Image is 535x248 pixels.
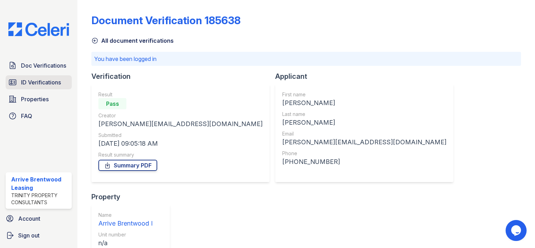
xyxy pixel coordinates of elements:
div: [PERSON_NAME] [282,118,446,128]
div: Pass [98,98,126,109]
span: Sign out [18,231,40,240]
span: Account [18,214,40,223]
div: Submitted [98,132,263,139]
p: You have been logged in [94,55,518,63]
a: Sign out [3,228,75,242]
div: [PERSON_NAME] [282,98,446,108]
div: Last name [282,111,446,118]
a: Properties [6,92,72,106]
div: First name [282,91,446,98]
div: n/a [98,238,153,248]
div: Trinity Property Consultants [11,192,69,206]
div: Email [282,130,446,137]
div: Document Verification 185638 [91,14,241,27]
img: CE_Logo_Blue-a8612792a0a2168367f1c8372b55b34899dd931a85d93a1a3d3e32e68fde9ad4.png [3,22,75,36]
div: Result summary [98,151,263,158]
div: Name [98,212,153,219]
a: Summary PDF [98,160,157,171]
div: Applicant [275,71,459,81]
a: Doc Verifications [6,58,72,73]
iframe: chat widget [506,220,528,241]
div: Arrive Brentwood I [98,219,153,228]
span: FAQ [21,112,32,120]
div: [DATE] 09:05:18 AM [98,139,263,149]
div: [PERSON_NAME][EMAIL_ADDRESS][DOMAIN_NAME] [98,119,263,129]
div: Phone [282,150,446,157]
div: Result [98,91,263,98]
span: Doc Verifications [21,61,66,70]
div: Unit number [98,231,153,238]
span: Properties [21,95,49,103]
div: Property [91,192,175,202]
a: ID Verifications [6,75,72,89]
a: FAQ [6,109,72,123]
div: Verification [91,71,275,81]
a: Account [3,212,75,226]
div: [PERSON_NAME][EMAIL_ADDRESS][DOMAIN_NAME] [282,137,446,147]
div: Arrive Brentwood Leasing [11,175,69,192]
div: Creator [98,112,263,119]
div: [PHONE_NUMBER] [282,157,446,167]
a: All document verifications [91,36,174,45]
span: ID Verifications [21,78,61,87]
a: Name Arrive Brentwood I [98,212,153,228]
